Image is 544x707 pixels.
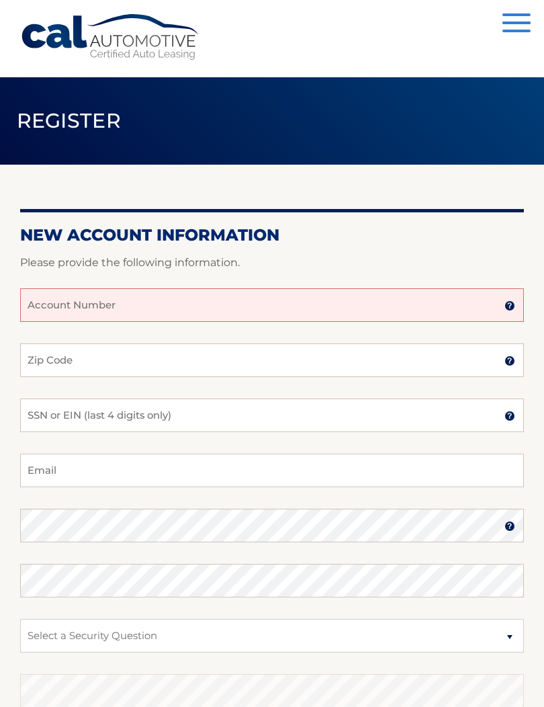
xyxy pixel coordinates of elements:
[20,288,524,322] input: Account Number
[20,13,201,61] a: Cal Automotive
[504,411,515,421] img: tooltip.svg
[20,225,524,245] h2: New Account Information
[20,454,524,487] input: Email
[504,300,515,311] img: tooltip.svg
[20,253,524,272] p: Please provide the following information.
[20,343,524,377] input: Zip Code
[20,399,524,432] input: SSN or EIN (last 4 digits only)
[502,13,531,36] button: Menu
[504,521,515,532] img: tooltip.svg
[504,356,515,366] img: tooltip.svg
[17,108,122,133] span: Register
